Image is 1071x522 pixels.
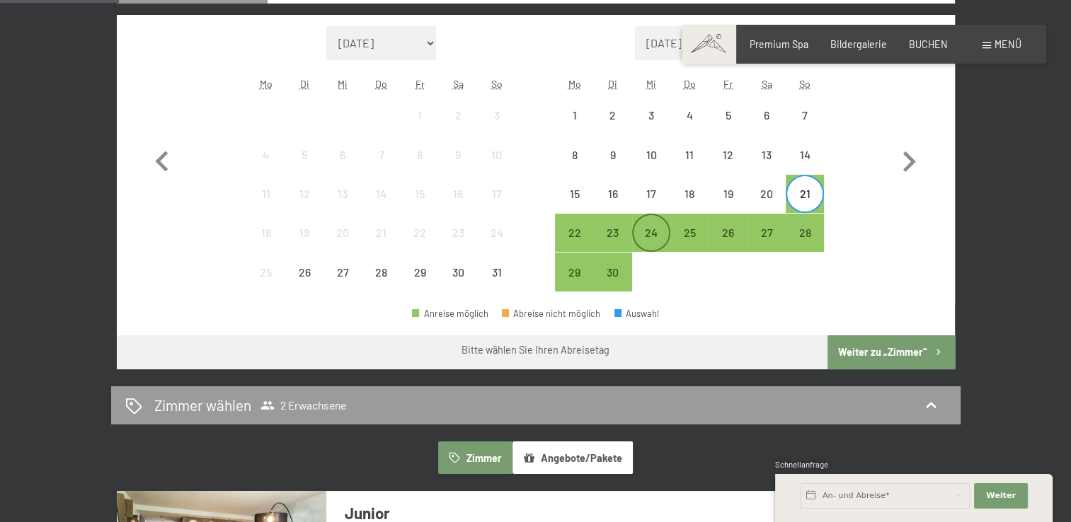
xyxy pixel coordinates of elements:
div: 24 [479,227,514,262]
div: Fri Aug 01 2025 [401,96,439,134]
div: Abreise nicht möglich [594,136,632,174]
div: Sun Aug 10 2025 [477,136,515,174]
div: Abreise nicht möglich [362,253,401,291]
div: Abreise nicht möglich [555,175,593,213]
div: Wed Aug 13 2025 [323,175,362,213]
div: 13 [749,149,784,185]
abbr: Mittwoch [646,78,656,90]
div: Wed Sep 17 2025 [632,175,670,213]
div: Abreise nicht möglich [748,136,786,174]
div: Sat Aug 30 2025 [439,253,477,291]
div: 13 [325,188,360,224]
div: Thu Sep 25 2025 [670,214,709,252]
div: Thu Sep 04 2025 [670,96,709,134]
span: Menü [995,38,1021,50]
div: 9 [440,149,476,185]
div: 27 [325,267,360,302]
div: Abreise nicht möglich [401,136,439,174]
span: Premium Spa [750,38,808,50]
abbr: Donnerstag [684,78,696,90]
div: Abreise nicht möglich [285,175,323,213]
div: Wed Aug 06 2025 [323,136,362,174]
div: Thu Aug 28 2025 [362,253,401,291]
div: Abreise möglich [748,214,786,252]
div: Sat Aug 16 2025 [439,175,477,213]
div: 14 [787,149,823,185]
div: Fri Aug 29 2025 [401,253,439,291]
div: Abreise nicht möglich [323,175,362,213]
div: Mon Sep 08 2025 [555,136,593,174]
div: Abreise nicht möglich [323,136,362,174]
div: Tue Aug 05 2025 [285,136,323,174]
div: Tue Aug 19 2025 [285,214,323,252]
div: Abreise nicht möglich [670,175,709,213]
div: Abreise nicht möglich [632,175,670,213]
abbr: Freitag [723,78,733,90]
div: 12 [287,188,322,224]
div: Abreise nicht möglich [285,136,323,174]
div: 6 [325,149,360,185]
div: Abreise möglich [786,175,824,213]
div: Abreise nicht möglich [247,214,285,252]
div: 7 [787,110,823,145]
div: 4 [248,149,284,185]
div: 15 [402,188,437,224]
div: Abreise nicht möglich [401,253,439,291]
abbr: Freitag [415,78,424,90]
div: Abreise nicht möglich [247,175,285,213]
div: Tue Sep 02 2025 [594,96,632,134]
div: Fri Aug 08 2025 [401,136,439,174]
div: 11 [248,188,284,224]
div: Wed Aug 20 2025 [323,214,362,252]
div: Fri Sep 12 2025 [709,136,747,174]
div: Abreise nicht möglich [362,214,401,252]
div: Abreise möglich [594,253,632,291]
div: Abreise nicht möglich [477,136,515,174]
div: 3 [479,110,514,145]
div: 29 [402,267,437,302]
div: Sun Aug 03 2025 [477,96,515,134]
div: Sat Aug 09 2025 [439,136,477,174]
div: Abreise nicht möglich [323,214,362,252]
div: 31 [479,267,514,302]
div: Fri Sep 05 2025 [709,96,747,134]
div: Abreise nicht möglich [439,96,477,134]
abbr: Montag [260,78,273,90]
button: Angebote/Pakete [512,441,633,474]
div: Abreise nicht möglich [709,136,747,174]
div: Mon Aug 18 2025 [247,214,285,252]
div: 19 [710,188,745,224]
div: Abreise nicht möglich [555,136,593,174]
div: Mon Sep 22 2025 [555,214,593,252]
div: Abreise nicht möglich [477,214,515,252]
div: 4 [672,110,707,145]
div: Thu Aug 07 2025 [362,136,401,174]
button: Vorheriger Monat [142,26,183,292]
div: Mon Aug 11 2025 [247,175,285,213]
div: Bitte wählen Sie Ihren Abreisetag [462,343,609,357]
div: Abreise möglich [594,214,632,252]
abbr: Samstag [453,78,464,90]
div: Sat Sep 13 2025 [748,136,786,174]
h2: Zimmer wählen [154,395,251,415]
div: Sun Sep 07 2025 [786,96,824,134]
span: Schnellanfrage [775,460,828,469]
div: Tue Aug 26 2025 [285,253,323,291]
div: 8 [402,149,437,185]
div: 28 [364,267,399,302]
div: Mon Aug 04 2025 [247,136,285,174]
div: 21 [787,188,823,224]
div: Abreise nicht möglich [439,214,477,252]
div: 14 [364,188,399,224]
div: Abreise nicht möglich [709,175,747,213]
abbr: Mittwoch [338,78,348,90]
div: 18 [672,188,707,224]
div: Abreise nicht möglich [748,96,786,134]
span: Bildergalerie [830,38,887,50]
div: Tue Sep 16 2025 [594,175,632,213]
div: Abreise nicht möglich [323,253,362,291]
div: Wed Sep 24 2025 [632,214,670,252]
div: Abreise nicht möglich [670,136,709,174]
div: Thu Sep 18 2025 [670,175,709,213]
div: Wed Sep 03 2025 [632,96,670,134]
